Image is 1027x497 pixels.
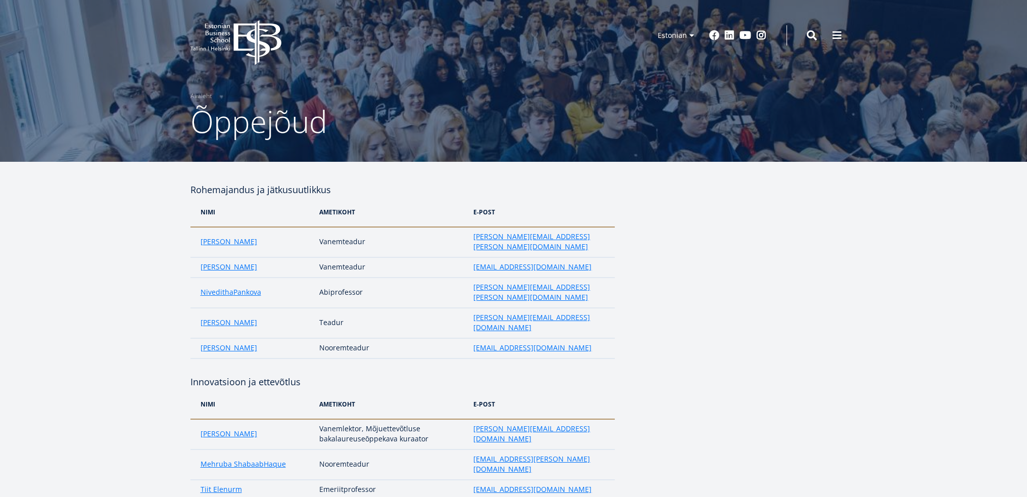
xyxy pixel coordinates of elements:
[201,459,264,469] a: Mehruba Shabaab
[314,257,468,278] td: Vanemteadur
[190,182,615,197] h4: Rohemajandus ja jätkusuutlikkus
[201,343,257,353] a: [PERSON_NAME]
[709,30,719,40] a: Facebook
[233,287,261,297] a: Pankova
[201,318,257,328] a: [PERSON_NAME]
[314,197,468,227] th: Ametikoht
[473,312,604,333] a: [PERSON_NAME][EMAIL_ADDRESS][DOMAIN_NAME]
[314,389,468,419] th: Ametikoht
[314,308,468,338] td: Teadur
[190,91,212,101] a: Avaleht
[314,419,468,449] td: Vanemlektor, Mõjuettevõtluse bakalaureuseōppekava kuraator
[468,197,614,227] th: e-post
[201,429,257,439] a: [PERSON_NAME]
[473,454,604,474] a: [EMAIL_ADDRESS][PERSON_NAME][DOMAIN_NAME]
[473,484,592,494] a: [EMAIL_ADDRESS][DOMAIN_NAME]
[201,287,233,297] a: Niveditha
[190,389,315,419] th: NIMi
[201,237,257,247] a: [PERSON_NAME]
[473,262,592,272] a: [EMAIL_ADDRESS][DOMAIN_NAME]
[264,459,286,469] a: Haque
[314,278,468,308] td: Abiprofessor
[190,197,315,227] th: NIMi
[473,343,592,353] a: [EMAIL_ADDRESS][DOMAIN_NAME]
[473,232,604,252] a: [PERSON_NAME][EMAIL_ADDRESS][PERSON_NAME][DOMAIN_NAME]
[756,30,766,40] a: Instagram
[314,449,468,480] td: Nooremteadur
[314,338,468,358] td: Nooremteadur
[468,389,614,419] th: e-post
[740,30,751,40] a: Youtube
[473,282,604,302] a: [PERSON_NAME][EMAIL_ADDRESS][PERSON_NAME][DOMAIN_NAME]
[201,484,242,494] a: Tiit Elenurm
[190,374,615,389] h4: Innovatsioon ja ettevõtlus
[724,30,735,40] a: Linkedin
[201,262,257,272] a: [PERSON_NAME]
[473,424,604,444] a: [PERSON_NAME][EMAIL_ADDRESS][DOMAIN_NAME]
[314,227,468,257] td: Vanemteadur
[190,101,327,142] span: Õppejõud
